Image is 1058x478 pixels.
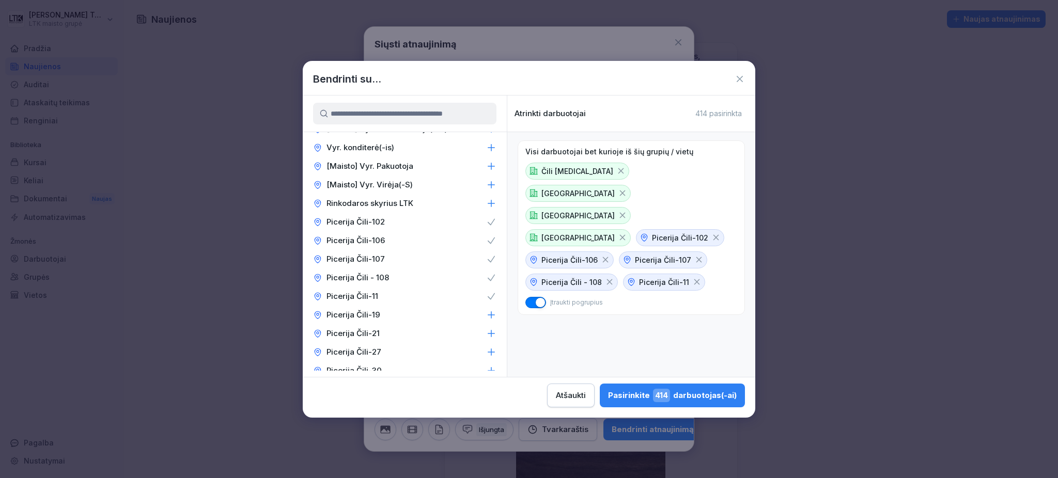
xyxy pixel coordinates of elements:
font: 414 [655,391,668,400]
font: Bendrinti su... [313,73,381,85]
font: [GEOGRAPHIC_DATA] [541,211,615,220]
font: Picerija Čili-27 [326,347,381,357]
font: Picerija Čili-11 [326,291,378,301]
font: [Maisto] Vyriausiasis Virėja(-As) [326,124,447,134]
font: Picerija Čili - 108 [541,278,602,286]
font: Pasirinkite [608,390,650,400]
font: Picerija Čili-102 [652,233,708,242]
font: Atšaukti [556,390,586,400]
font: Čili [MEDICAL_DATA] [541,167,613,176]
font: [GEOGRAPHIC_DATA] [541,189,615,198]
button: Atšaukti [547,384,595,407]
font: Picerija Čili-106 [541,256,598,264]
font: Picerija Čili-106 [326,235,385,245]
font: Picerija Čili-19 [326,310,380,320]
font: 414 pasirinkta [695,109,742,118]
font: Picerija Čili-11 [639,278,689,286]
font: Picerija Čili-21 [326,328,380,338]
font: [GEOGRAPHIC_DATA] [541,233,615,242]
font: darbuotojas(-ai) [673,390,737,400]
font: Picerija Čili-107 [635,256,691,264]
font: Picerija Čili-102 [326,217,385,227]
font: [Maisto] Vyr. Pakuotoja [326,161,413,171]
font: Picerija Čili-30 [326,365,382,375]
font: Rinkodaros skyrius LTK [326,198,413,208]
font: Vyr. konditerė(-is) [326,142,394,152]
font: Įtraukti pogrupius [550,298,603,306]
font: Visi darbuotojai bet kurioje iš šių grupių / vietų [525,147,693,156]
button: Pasirinkite414darbuotojas(-ai) [600,384,745,407]
font: Picerija Čili - 108 [326,273,389,282]
font: Atrinkti darbuotojai [515,108,586,118]
font: Picerija Čili-107 [326,254,385,264]
font: [Maisto] Vyr. Virėja(-S) [326,180,413,189]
